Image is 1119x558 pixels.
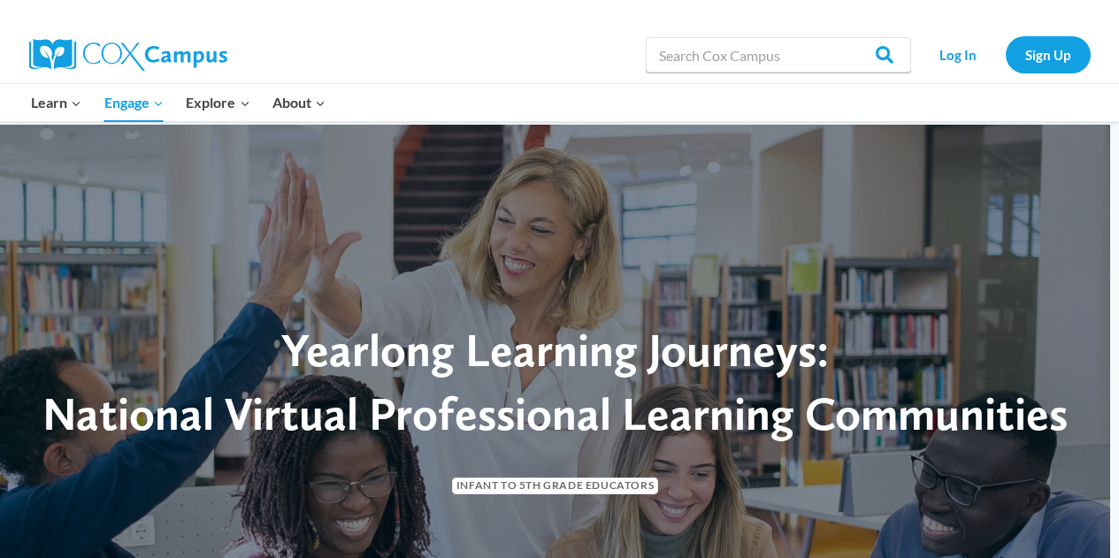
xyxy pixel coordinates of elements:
input: Search Cox Campus [646,37,911,73]
span: About [272,91,326,114]
nav: Primary Navigation [20,84,337,121]
img: Cox Campus [29,39,227,71]
span: Engage [104,91,164,114]
span: Infant to 5th Grade Educators [452,478,658,494]
a: Log In [920,36,997,73]
span: Explore [186,91,249,114]
nav: Secondary Navigation [920,36,1091,73]
a: Sign Up [1006,36,1091,73]
span: National Virtual Professional Learning Communities [42,386,1068,441]
span: Yearlong Learning Journeys: [281,322,829,378]
span: Learn [31,91,81,114]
